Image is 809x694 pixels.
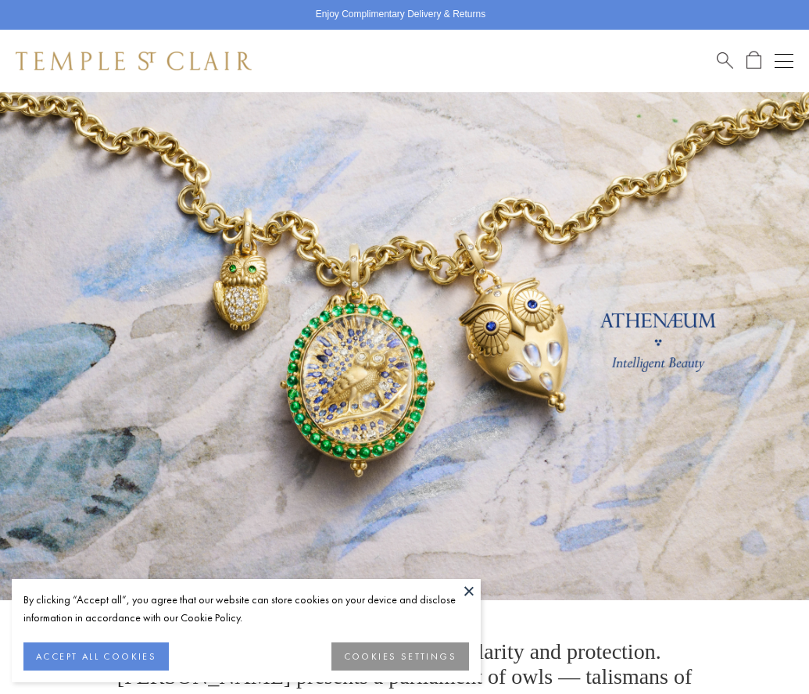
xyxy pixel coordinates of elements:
button: Open navigation [775,52,793,70]
div: By clicking “Accept all”, you agree that our website can store cookies on your device and disclos... [23,591,469,627]
button: ACCEPT ALL COOKIES [23,642,169,671]
p: Enjoy Complimentary Delivery & Returns [316,7,485,23]
img: Temple St. Clair [16,52,252,70]
a: Search [717,51,733,70]
a: Open Shopping Bag [746,51,761,70]
button: COOKIES SETTINGS [331,642,469,671]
